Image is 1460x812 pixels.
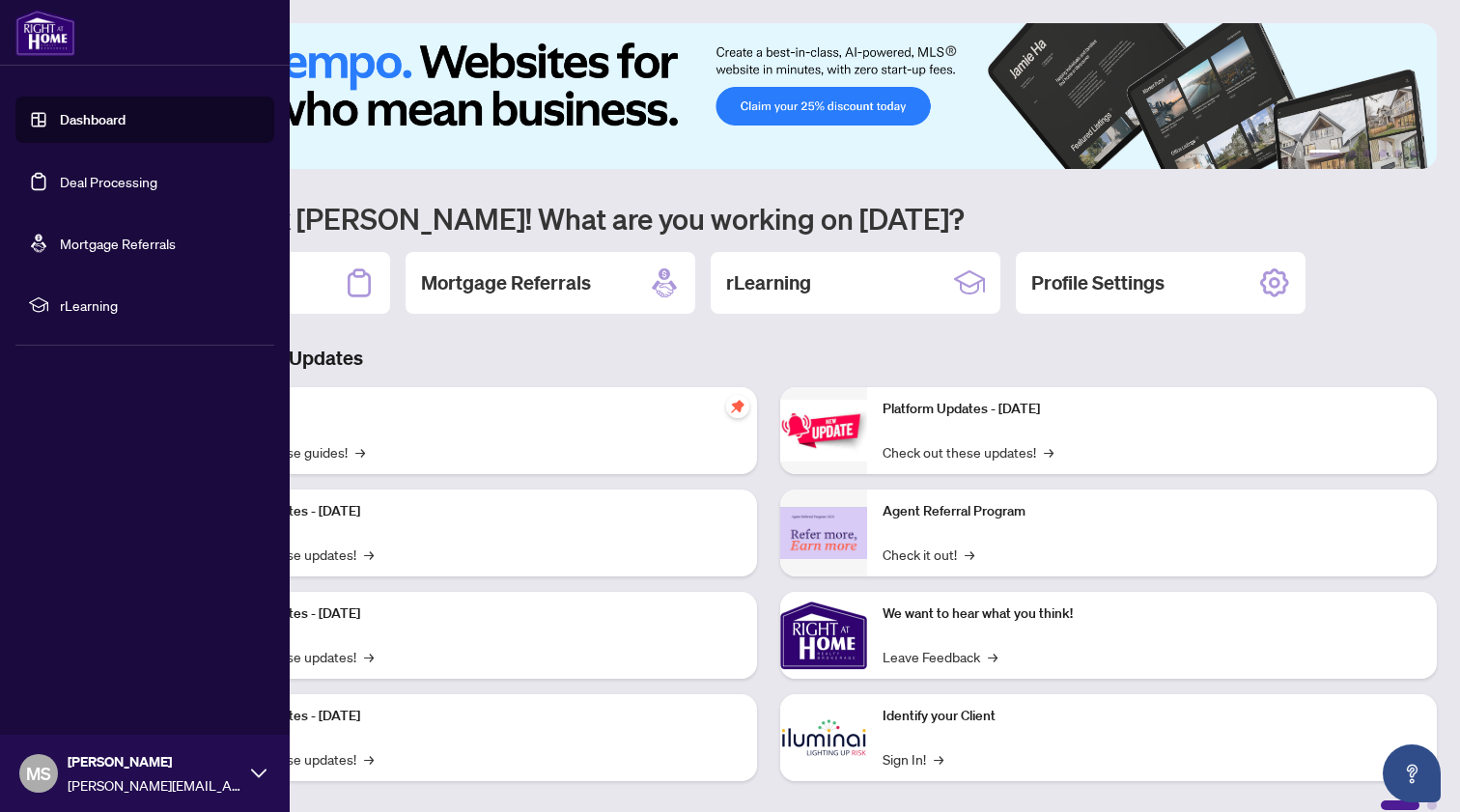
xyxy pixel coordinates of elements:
span: → [355,441,365,462]
a: Leave Feedback→ [883,646,997,667]
span: → [934,748,943,770]
button: Open asap [1383,744,1441,802]
img: Platform Updates - June 23, 2025 [780,400,867,461]
h1: Welcome back [PERSON_NAME]! What are you working on [DATE]? [100,200,1437,237]
span: → [988,646,997,667]
p: Agent Referral Program [883,501,1421,522]
span: → [965,544,974,565]
button: 5 [1394,150,1402,157]
span: [PERSON_NAME] [68,751,241,772]
img: Slide 0 [100,23,1437,169]
button: 4 [1379,150,1387,157]
h2: rLearning [726,269,811,296]
p: We want to hear what you think! [883,603,1421,625]
a: Mortgage Referrals [60,235,176,252]
a: Deal Processing [60,173,157,190]
span: [PERSON_NAME][EMAIL_ADDRESS][DOMAIN_NAME] [68,774,241,796]
button: 3 [1363,150,1371,157]
span: → [364,646,374,667]
span: rLearning [60,294,261,316]
img: Agent Referral Program [780,507,867,560]
a: Sign In!→ [883,748,943,770]
img: logo [15,10,75,56]
span: MS [26,760,51,787]
p: Self-Help [203,399,742,420]
img: Identify your Client [780,694,867,781]
img: We want to hear what you think! [780,592,867,679]
p: Identify your Client [883,706,1421,727]
button: 6 [1410,150,1418,157]
p: Platform Updates - [DATE] [203,706,742,727]
button: 1 [1309,150,1340,157]
span: pushpin [726,395,749,418]
button: 2 [1348,150,1356,157]
h2: Profile Settings [1031,269,1165,296]
p: Platform Updates - [DATE] [203,501,742,522]
a: Check it out!→ [883,544,974,565]
p: Platform Updates - [DATE] [203,603,742,625]
a: Check out these updates!→ [883,441,1053,462]
span: → [364,748,374,770]
span: → [1044,441,1053,462]
span: → [364,544,374,565]
h3: Brokerage & Industry Updates [100,345,1437,372]
a: Dashboard [60,111,126,128]
p: Platform Updates - [DATE] [883,399,1421,420]
h2: Mortgage Referrals [421,269,591,296]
